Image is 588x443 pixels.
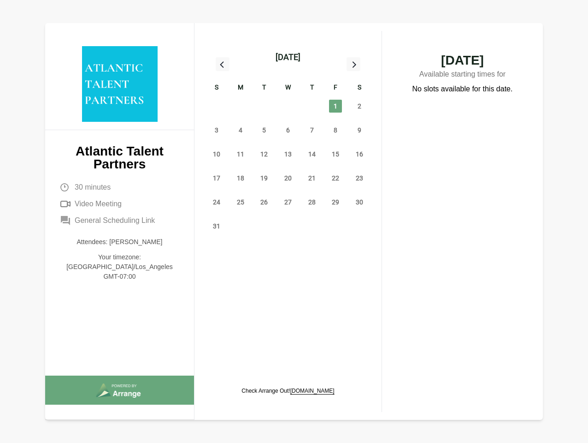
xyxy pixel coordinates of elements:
[282,196,294,209] span: Wednesday, August 27, 2025
[210,124,223,137] span: Sunday, August 3, 2025
[60,252,179,281] p: Your timezone: [GEOGRAPHIC_DATA]/Los_Angeles GMT-07:00
[60,237,179,247] p: Attendees: [PERSON_NAME]
[234,148,247,161] span: Monday, August 11, 2025
[353,148,366,161] span: Saturday, August 16, 2025
[329,196,342,209] span: Friday, August 29, 2025
[258,148,270,161] span: Tuesday, August 12, 2025
[282,148,294,161] span: Wednesday, August 13, 2025
[205,82,229,94] div: S
[353,124,366,137] span: Saturday, August 9, 2025
[329,148,342,161] span: Friday, August 15, 2025
[300,82,324,94] div: T
[306,124,318,137] span: Thursday, August 7, 2025
[306,148,318,161] span: Thursday, August 14, 2025
[210,220,223,233] span: Sunday, August 31, 2025
[400,54,524,67] span: [DATE]
[347,82,371,94] div: S
[229,82,253,94] div: M
[252,82,276,94] div: T
[258,124,270,137] span: Tuesday, August 5, 2025
[400,67,524,84] p: Available starting times for
[412,84,513,95] p: No slots available for this date.
[210,172,223,185] span: Sunday, August 17, 2025
[75,182,111,193] span: 30 minutes
[258,172,270,185] span: Tuesday, August 19, 2025
[210,148,223,161] span: Sunday, August 10, 2025
[353,172,366,185] span: Saturday, August 23, 2025
[234,124,247,137] span: Monday, August 4, 2025
[276,82,300,94] div: W
[60,145,179,171] p: Atlantic Talent Partners
[276,51,300,64] div: [DATE]
[75,215,155,226] span: General Scheduling Link
[329,100,342,113] span: Friday, August 1, 2025
[282,172,294,185] span: Wednesday, August 20, 2025
[353,100,366,113] span: Saturday, August 2, 2025
[306,172,318,185] span: Thursday, August 21, 2025
[353,196,366,209] span: Saturday, August 30, 2025
[75,198,122,210] span: Video Meeting
[324,82,348,94] div: F
[241,387,334,395] p: Check Arrange Out!
[329,124,342,137] span: Friday, August 8, 2025
[329,172,342,185] span: Friday, August 22, 2025
[234,196,247,209] span: Monday, August 25, 2025
[210,196,223,209] span: Sunday, August 24, 2025
[290,388,335,394] a: [DOMAIN_NAME]
[258,196,270,209] span: Tuesday, August 26, 2025
[282,124,294,137] span: Wednesday, August 6, 2025
[234,172,247,185] span: Monday, August 18, 2025
[306,196,318,209] span: Thursday, August 28, 2025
